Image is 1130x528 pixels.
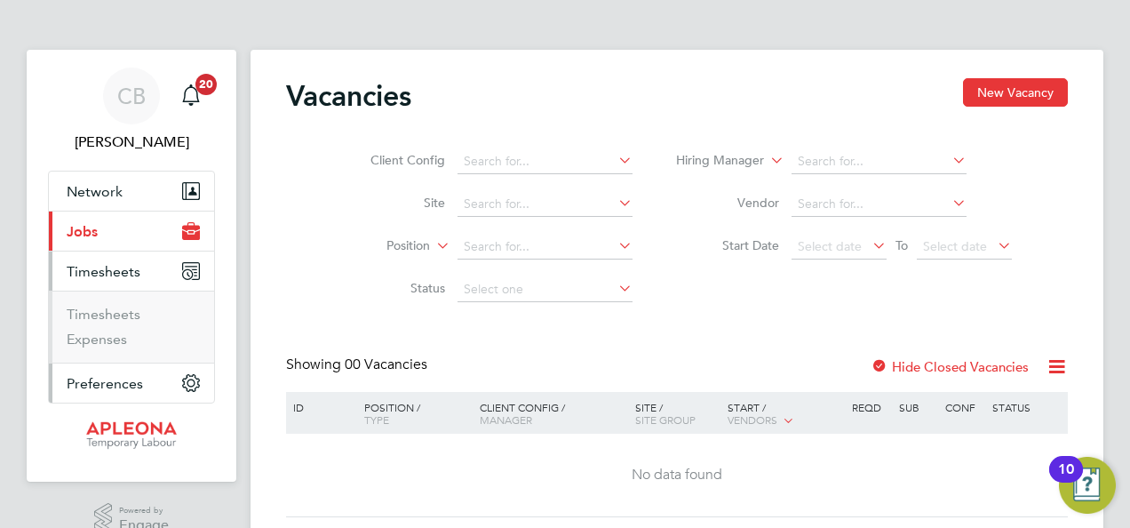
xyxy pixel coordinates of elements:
span: Network [67,183,123,200]
span: Jobs [67,223,98,240]
div: Sub [895,392,941,422]
div: 10 [1058,469,1074,492]
div: Client Config / [475,392,631,435]
span: 00 Vacancies [345,356,427,373]
label: Position [328,237,430,255]
span: Timesheets [67,263,140,280]
span: 20 [195,74,217,95]
div: Reqd [847,392,894,422]
label: Hide Closed Vacancies [871,358,1029,375]
h2: Vacancies [286,78,411,114]
span: CB [117,84,146,108]
button: New Vacancy [963,78,1068,107]
div: Site / [631,392,724,435]
a: CB[PERSON_NAME] [48,68,215,153]
div: Position / [351,392,475,435]
a: 20 [173,68,209,124]
input: Select one [458,277,633,302]
input: Search for... [792,149,967,174]
input: Search for... [458,149,633,174]
span: Vendors [728,412,777,427]
label: Hiring Manager [662,152,764,170]
input: Search for... [458,235,633,260]
div: Start / [723,392,847,436]
button: Preferences [49,364,214,403]
input: Search for... [458,192,633,217]
nav: Main navigation [27,50,236,482]
div: Showing [286,356,431,374]
span: Preferences [67,375,143,392]
img: apleona-logo-retina.png [86,421,177,450]
div: No data found [289,466,1065,484]
div: Conf [941,392,987,422]
span: Select date [798,238,862,254]
span: Select date [923,238,987,254]
span: To [890,234,913,257]
label: Start Date [677,237,779,253]
input: Search for... [792,192,967,217]
div: ID [289,392,351,422]
label: Vendor [677,195,779,211]
button: Jobs [49,212,214,251]
span: Christopher Bunch [48,132,215,153]
a: Timesheets [67,306,140,323]
a: Expenses [67,331,127,348]
span: Manager [480,412,532,427]
button: Open Resource Center, 10 new notifications [1059,457,1116,514]
a: Go to home page [48,421,215,450]
div: Timesheets [49,291,214,363]
label: Site [343,195,445,211]
button: Network [49,172,214,211]
button: Timesheets [49,252,214,291]
label: Status [343,280,445,296]
div: Status [988,392,1065,422]
label: Client Config [343,152,445,168]
span: Type [364,412,389,427]
span: Site Group [635,412,696,427]
span: Powered by [119,503,169,518]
